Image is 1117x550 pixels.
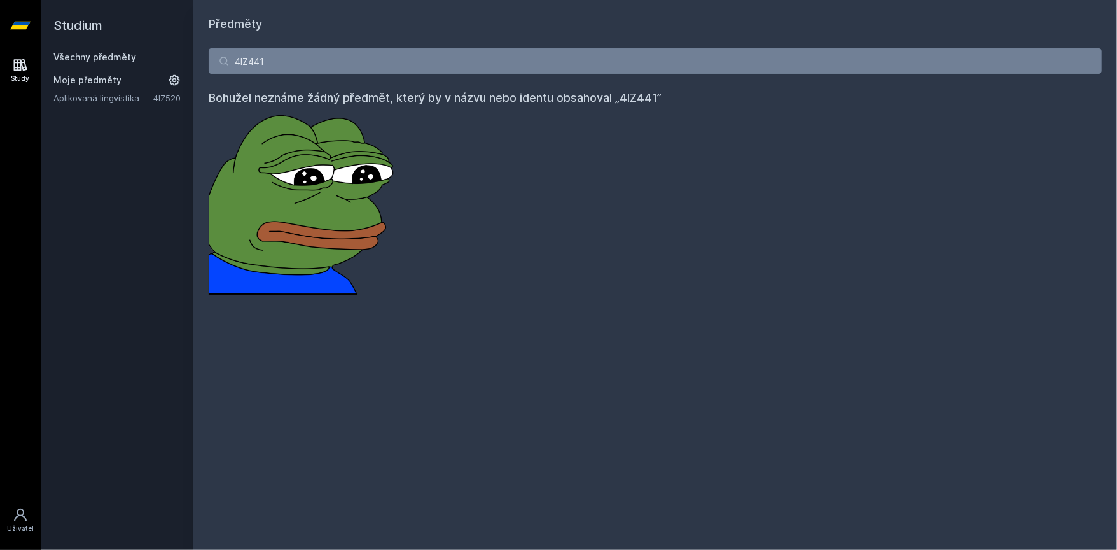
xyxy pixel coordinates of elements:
[53,74,121,87] span: Moje předměty
[3,501,38,540] a: Uživatel
[7,524,34,533] div: Uživatel
[53,92,153,104] a: Aplikovaná lingvistika
[209,48,1102,74] input: Název nebo ident předmětu…
[209,15,1102,33] h1: Předměty
[53,52,136,62] a: Všechny předměty
[209,107,399,295] img: error_picture.png
[3,51,38,90] a: Study
[153,93,181,103] a: 4IZ520
[209,89,1102,107] h4: Bohužel neznáme žádný předmět, který by v názvu nebo identu obsahoval „4IZ441”
[11,74,30,83] div: Study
